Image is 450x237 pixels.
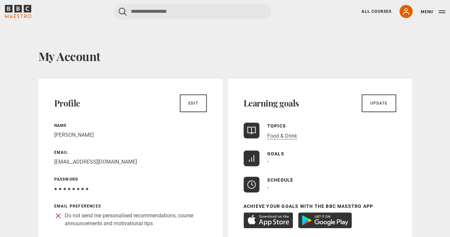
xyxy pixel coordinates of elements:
a: Edit [180,94,207,112]
p: [EMAIL_ADDRESS][DOMAIN_NAME] [54,158,207,166]
svg: BBC Maestro [5,5,31,18]
h2: Profile [54,98,80,109]
span: ● ● ● ● ● ● ● ● [54,186,89,192]
button: Submit the search query [119,8,127,16]
p: Goals [267,150,284,157]
p: Do not send me personalised recommendations, course announcements and motivational tips [65,212,207,227]
p: Email preferences [54,203,207,209]
span: - [267,184,269,190]
h2: Learning goals [244,98,299,109]
p: Schedule [267,177,294,184]
h1: My Account [38,49,412,63]
p: Topics [267,123,297,129]
p: [PERSON_NAME] [54,131,207,139]
a: All Courses [362,9,391,14]
button: Toggle navigation [420,9,445,15]
a: Update [362,94,396,112]
span: - [267,158,269,164]
a: Food & Drink [267,133,297,139]
p: Name [54,123,207,128]
p: Password [54,176,207,182]
input: Search [113,4,271,19]
p: Email [54,149,207,155]
p: Achieve your goals with the BBC Maestro App [244,203,396,210]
